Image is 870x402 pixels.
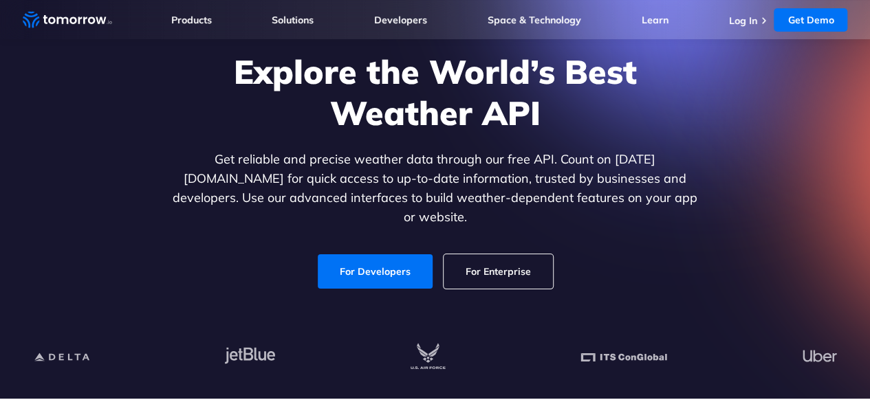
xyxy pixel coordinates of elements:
[374,14,427,26] a: Developers
[170,51,701,133] h1: Explore the World’s Best Weather API
[23,10,112,30] a: Home link
[774,8,847,32] a: Get Demo
[728,14,757,27] a: Log In
[171,14,212,26] a: Products
[318,254,433,289] a: For Developers
[488,14,581,26] a: Space & Technology
[170,150,701,227] p: Get reliable and precise weather data through our free API. Count on [DATE][DOMAIN_NAME] for quic...
[272,14,314,26] a: Solutions
[642,14,668,26] a: Learn
[444,254,553,289] a: For Enterprise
